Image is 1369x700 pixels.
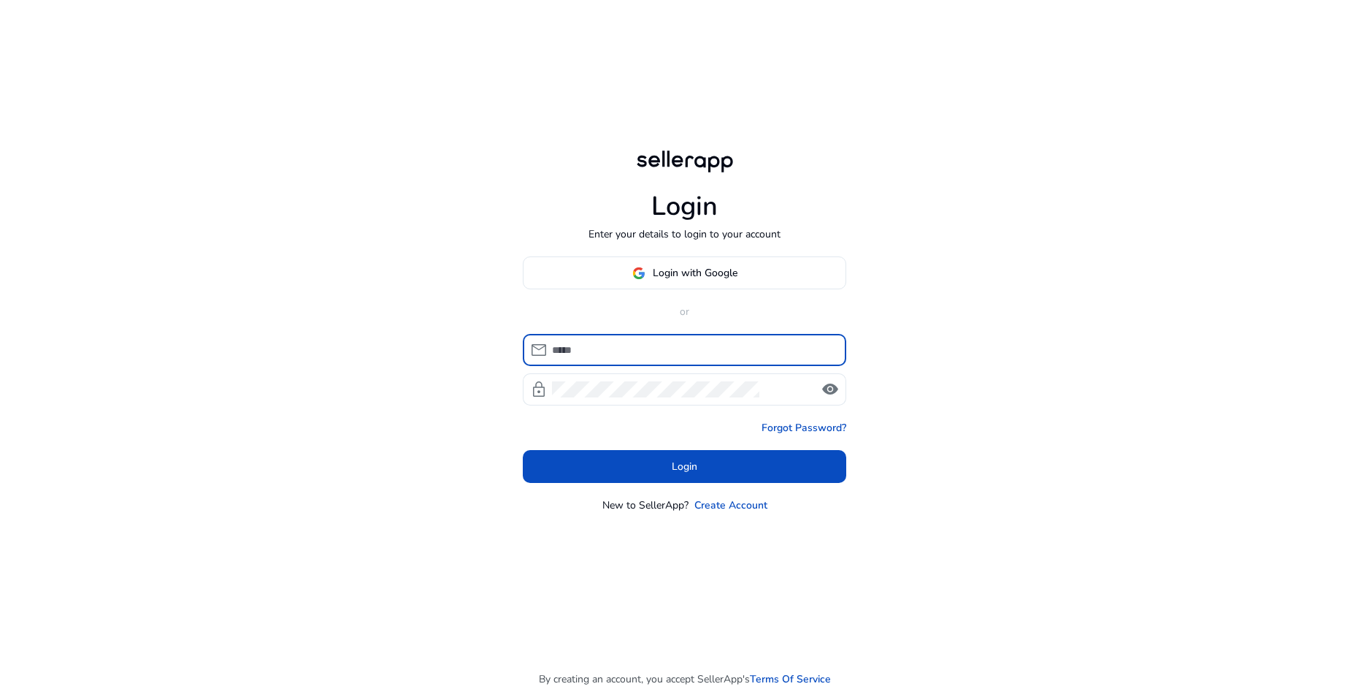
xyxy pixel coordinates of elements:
[588,227,781,242] p: Enter your details to login to your account
[530,381,548,398] span: lock
[672,459,697,474] span: Login
[750,672,831,687] a: Terms Of Service
[523,304,846,319] p: or
[523,450,846,483] button: Login
[694,498,767,513] a: Create Account
[602,498,689,513] p: New to SellerApp?
[651,191,718,222] h1: Login
[821,381,839,398] span: visibility
[653,265,737,281] span: Login with Google
[523,256,846,289] button: Login with Google
[632,267,645,280] img: google-logo.svg
[530,341,548,359] span: mail
[762,420,846,435] a: Forgot Password?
